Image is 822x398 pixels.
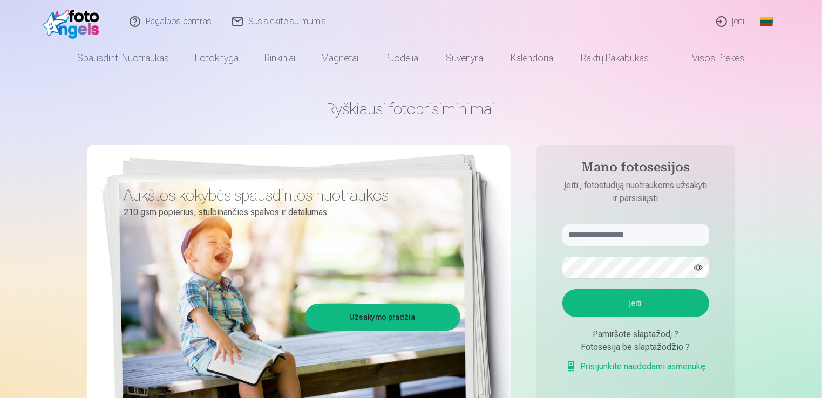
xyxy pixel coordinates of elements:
a: Suvenyrai [433,43,498,73]
a: Magnetai [309,43,372,73]
img: /fa2 [43,4,105,39]
h1: Ryškiausi fotoprisiminimai [87,99,735,119]
a: Kalendoriai [498,43,568,73]
a: Raktų pakabukas [568,43,662,73]
a: Puodeliai [372,43,433,73]
a: Rinkiniai [252,43,309,73]
p: Įeiti į fotostudiją nuotraukoms užsakyti ir parsisiųsti [552,179,720,205]
a: Spausdinti nuotraukas [65,43,182,73]
a: Užsakymo pradžia [307,305,459,329]
a: Fotoknyga [182,43,252,73]
p: 210 gsm popierius, stulbinančios spalvos ir detalumas [124,205,452,220]
h3: Aukštos kokybės spausdintos nuotraukos [124,186,452,205]
button: Įeiti [562,289,709,317]
a: Prisijunkite naudodami asmenukę [566,360,706,373]
div: Pamiršote slaptažodį ? [562,328,709,341]
h4: Mano fotosesijos [552,160,720,179]
a: Visos prekės [662,43,758,73]
div: Fotosesija be slaptažodžio ? [562,341,709,354]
